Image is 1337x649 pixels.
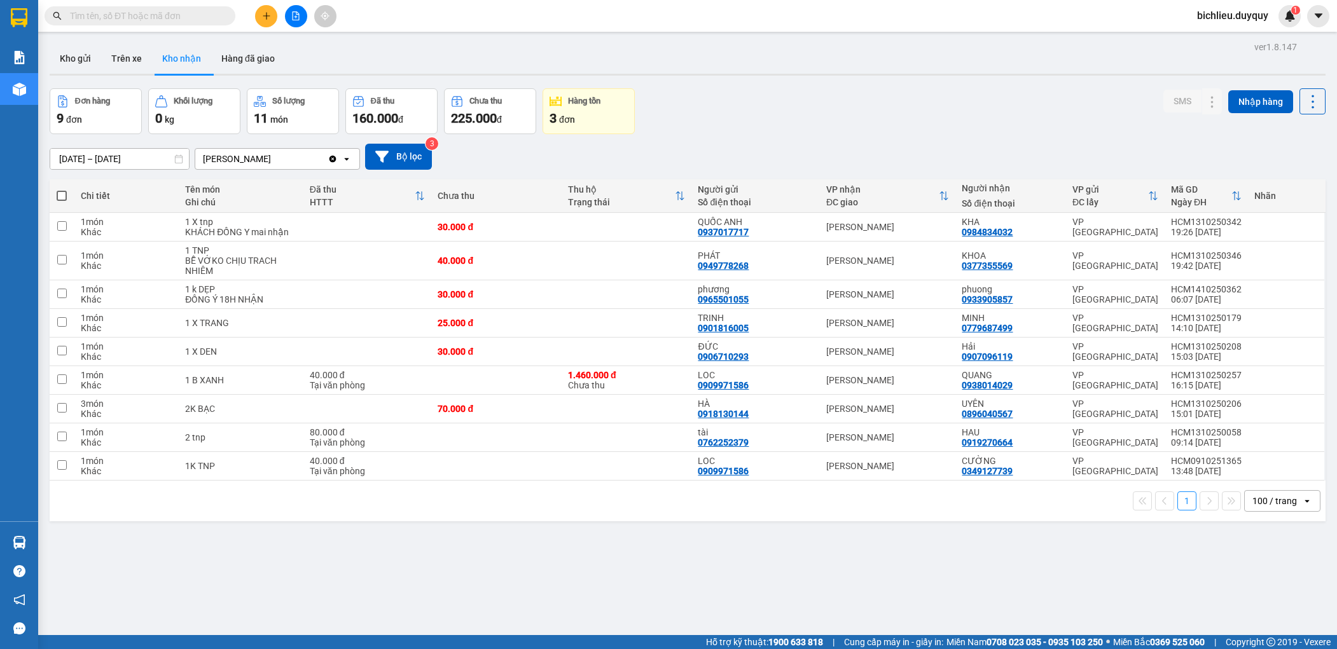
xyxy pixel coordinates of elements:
span: đ [398,114,403,125]
div: Chưa thu [568,370,686,390]
div: [PERSON_NAME] [203,153,271,165]
div: MINH [962,313,1059,323]
div: [PERSON_NAME] [826,289,950,299]
div: 1 món [81,284,172,294]
div: 30.000 đ [438,289,555,299]
div: QUANG [962,370,1059,380]
svg: open [1302,496,1312,506]
div: VP [GEOGRAPHIC_DATA] [1072,427,1158,447]
div: Tên món [185,184,297,195]
div: 0901816005 [698,323,749,333]
div: 0896040567 [962,409,1013,419]
div: 0933905857 [962,294,1013,304]
span: plus [262,11,271,20]
button: Đã thu160.000đ [345,88,438,134]
div: 30.000 đ [438,346,555,357]
span: món [270,114,288,125]
span: notification [13,594,25,606]
div: LOC [698,456,814,466]
span: 225.000 [451,111,497,126]
div: Khác [81,261,172,271]
img: warehouse-icon [13,83,26,96]
div: 1 k DẸP [185,284,297,294]
div: Khác [81,380,172,390]
div: 30.000 đ [438,222,555,232]
button: SMS [1163,90,1202,113]
img: warehouse-icon [13,536,26,549]
button: plus [255,5,277,27]
div: VP [GEOGRAPHIC_DATA] [1072,456,1158,476]
div: phương [698,284,814,294]
div: 0965501055 [698,294,749,304]
div: HCM1310250342 [1171,217,1242,227]
div: 2 tnp [185,432,297,442]
button: 1 [1177,491,1196,510]
th: Toggle SortBy [562,179,692,213]
div: QUỐC ANH [698,217,814,227]
div: Ngày ĐH [1171,197,1231,207]
div: Người gửi [698,184,814,195]
div: Khác [81,437,172,447]
div: BỄ VỚKO CHỊU TRACH NHIÊM [185,256,297,276]
div: Ghi chú [185,197,297,207]
div: Chưa thu [438,191,555,201]
th: Toggle SortBy [303,179,432,213]
input: Selected Vĩnh Kim. [272,153,274,165]
div: LOC [698,370,814,380]
div: 0907096119 [962,352,1013,362]
span: 3 [550,111,557,126]
button: Đơn hàng9đơn [50,88,142,134]
div: KHA [962,217,1059,227]
div: ver 1.8.147 [1254,40,1297,54]
div: HCM1310250179 [1171,313,1242,323]
div: Khác [81,409,172,419]
div: Đơn hàng [75,97,110,106]
button: Bộ lọc [365,144,432,170]
span: | [1214,635,1216,649]
div: CƯỜNG [962,456,1059,466]
div: [PERSON_NAME] [826,461,950,471]
div: 3 món [81,399,172,409]
div: 0909971586 [698,380,749,390]
button: Số lượng11món [247,88,339,134]
button: Nhập hàng [1228,90,1293,113]
div: VP [GEOGRAPHIC_DATA] [1072,341,1158,362]
div: HCM0910251365 [1171,456,1242,466]
div: Nhãn [1254,191,1318,201]
sup: 1 [1291,6,1300,15]
button: Khối lượng0kg [148,88,240,134]
input: Tìm tên, số ĐT hoặc mã đơn [70,9,220,23]
div: 1 B XANH [185,375,297,385]
button: caret-down [1307,5,1329,27]
div: Hàng tồn [568,97,600,106]
div: VP [GEOGRAPHIC_DATA] [1072,284,1158,304]
div: 70.000 đ [438,404,555,414]
div: phuong [962,284,1059,294]
div: Trạng thái [568,197,675,207]
div: VP gửi [1072,184,1148,195]
div: 1 TNP [185,245,297,256]
strong: 1900 633 818 [768,637,823,647]
div: HCM1310250206 [1171,399,1242,409]
div: Chưa thu [469,97,502,106]
span: đ [497,114,502,125]
div: KHOA [962,250,1059,261]
div: HCM1310250257 [1171,370,1242,380]
div: 1 X tnp [185,217,297,227]
span: Cung cấp máy in - giấy in: [844,635,943,649]
div: Khác [81,323,172,333]
div: 19:26 [DATE] [1171,227,1242,237]
button: Hàng tồn3đơn [543,88,635,134]
div: VP [GEOGRAPHIC_DATA] [1072,250,1158,271]
div: 2K BẠC [185,404,297,414]
div: 0762252379 [698,437,749,447]
div: HCM1410250362 [1171,284,1242,294]
div: 09:14 [DATE] [1171,437,1242,447]
img: solution-icon [13,51,26,64]
div: 100 / trang [1252,495,1297,507]
div: KHÁCH ĐỒNG Y mai nhận [185,227,297,237]
div: 1 món [81,456,172,466]
div: 14:10 [DATE] [1171,323,1242,333]
div: [PERSON_NAME] [826,318,950,328]
div: Mã GD [1171,184,1231,195]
